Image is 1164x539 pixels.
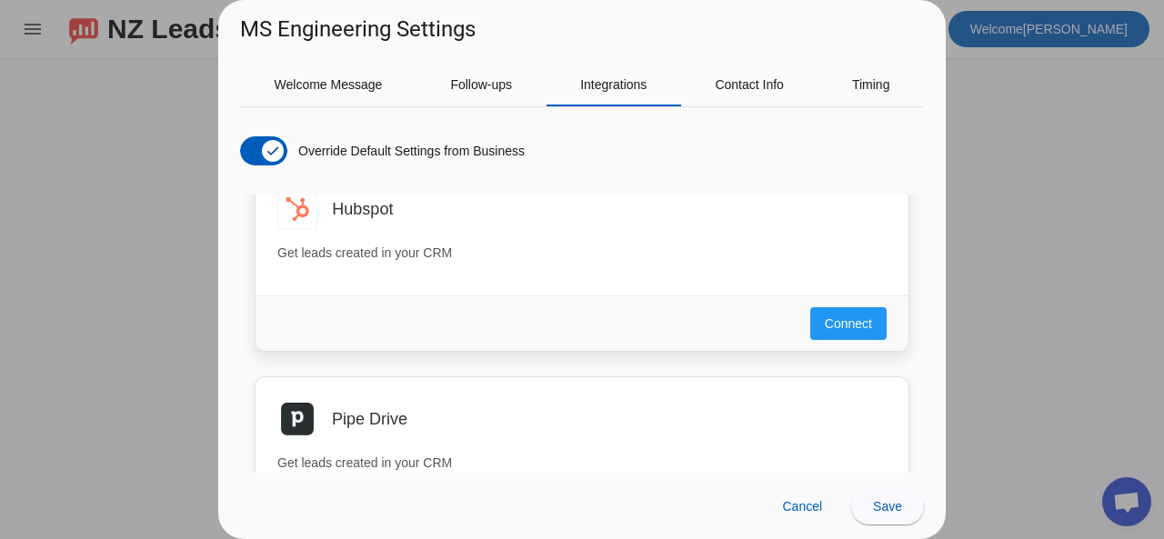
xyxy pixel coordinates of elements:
[852,78,890,91] span: Timing
[873,499,902,514] span: Save
[277,454,887,473] p: Get leads created in your CRM
[277,189,317,229] img: Hubspot
[810,307,887,340] button: Connect
[332,410,407,428] h3: Pipe Drive
[277,399,317,439] img: Pipe Drive
[332,200,393,218] h3: Hubspot
[240,15,476,44] h1: MS Engineering Settings
[851,488,924,524] button: Save
[715,78,784,91] span: Contact Info
[277,244,887,263] p: Get leads created in your CRM
[768,488,837,524] button: Cancel
[275,78,383,91] span: Welcome Message
[450,78,512,91] span: Follow-ups
[295,142,525,160] label: Override Default Settings from Business
[825,314,872,333] span: Connect
[782,499,822,514] span: Cancel
[580,78,647,91] span: Integrations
